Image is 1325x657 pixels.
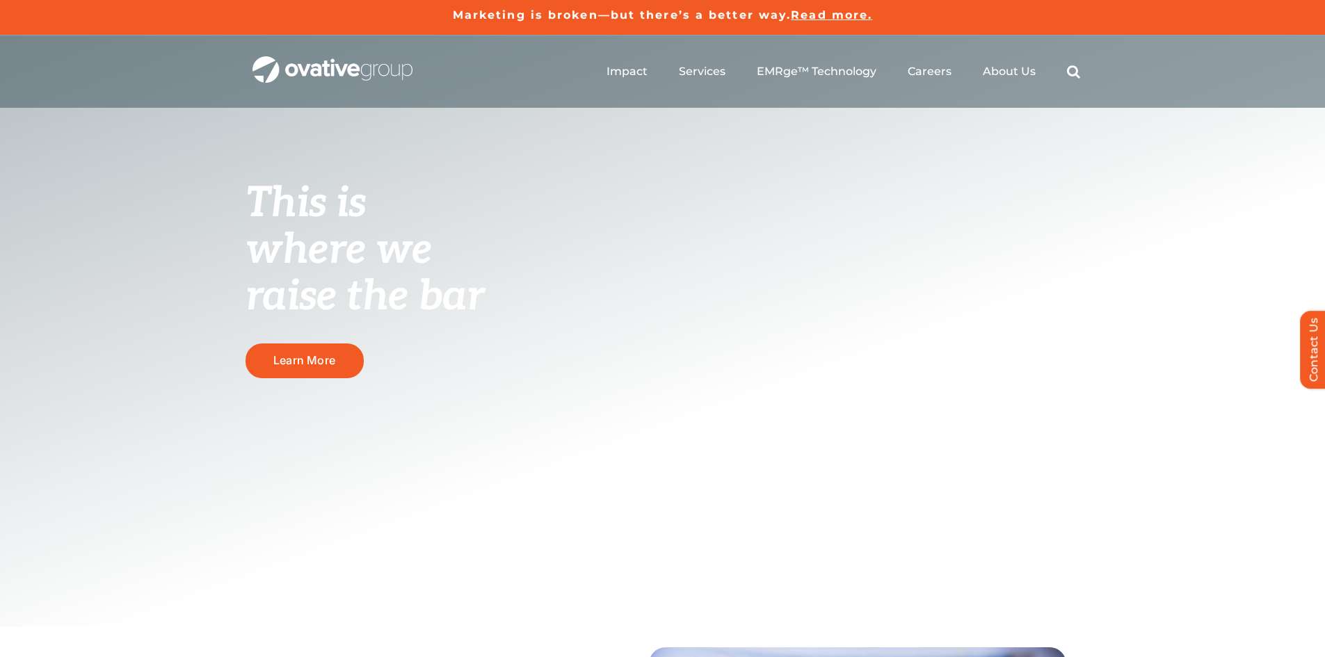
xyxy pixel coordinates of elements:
[908,65,951,79] a: Careers
[252,55,412,68] a: OG_Full_horizontal_WHT
[1067,65,1080,79] a: Search
[791,8,872,22] a: Read more.
[607,49,1080,94] nav: Menu
[246,179,367,229] span: This is
[246,225,484,322] span: where we raise the bar
[679,65,725,79] a: Services
[757,65,876,79] a: EMRge™ Technology
[607,65,648,79] a: Impact
[453,8,792,22] a: Marketing is broken—but there’s a better way.
[273,354,335,367] span: Learn More
[246,343,364,378] a: Learn More
[983,65,1036,79] a: About Us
